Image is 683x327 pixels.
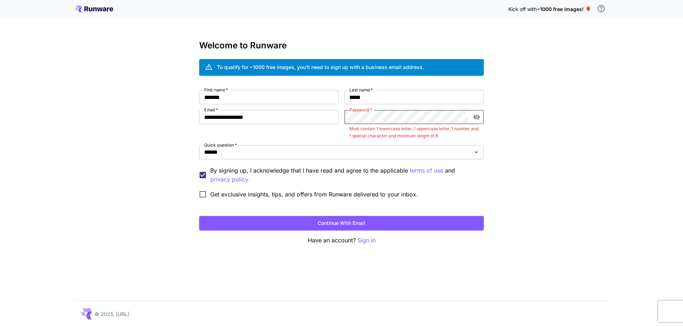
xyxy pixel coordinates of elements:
[210,190,418,199] span: Get exclusive insights, tips, and offers from Runware delivered to your inbox.
[210,166,478,184] p: By signing up, I acknowledge that I have read and agree to the applicable and
[199,236,484,245] p: Have an account?
[537,6,591,12] span: ~1000 free images! 🎈
[217,63,424,71] div: To qualify for ~1000 free images, you’ll need to sign up with a business email address.
[95,310,129,318] p: © 2025, [URL]
[358,236,376,245] button: Sign in
[210,175,250,184] p: privacy policy.
[349,107,372,113] label: Password
[199,41,484,51] h3: Welcome to Runware
[508,6,537,12] span: Kick off with
[349,87,373,93] label: Last name
[204,87,228,93] label: First name
[204,107,218,113] label: Email
[204,142,237,148] label: Quick question
[210,175,250,184] button: By signing up, I acknowledge that I have read and agree to the applicable terms of use and
[594,1,608,16] button: In order to qualify for free credit, you need to sign up with a business email address and click ...
[410,166,443,175] p: terms of use
[349,125,479,139] p: Must contain 1 lowercase letter, 1 uppercase letter, 1 number and 1 special character and minimum...
[199,216,484,231] button: Continue with email
[410,166,443,175] button: By signing up, I acknowledge that I have read and agree to the applicable and privacy policy.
